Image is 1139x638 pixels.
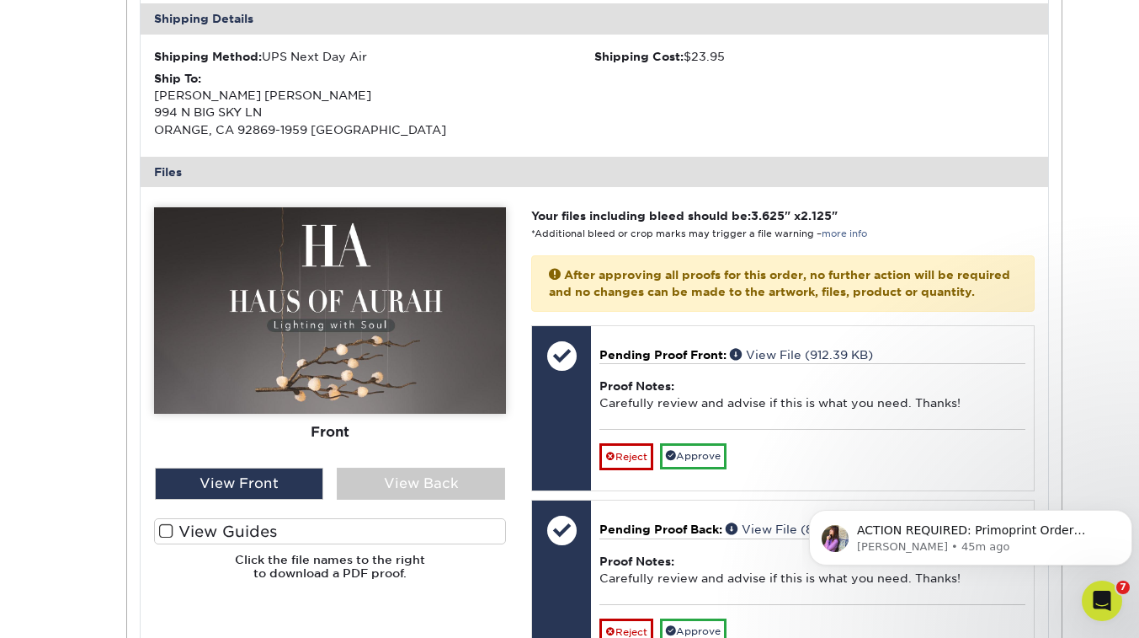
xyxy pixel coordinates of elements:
[1116,581,1130,594] span: 7
[726,523,869,536] a: View File (858.91 KB)
[822,228,867,239] a: more info
[802,474,1139,592] iframe: Intercom notifications message
[599,539,1025,604] div: Carefully review and advise if this is what you need. Thanks!
[660,443,727,469] a: Approve
[154,70,594,139] div: [PERSON_NAME] [PERSON_NAME] 994 N BIG SKY LN ORANGE, CA 92869-1959 [GEOGRAPHIC_DATA]
[154,50,262,63] strong: Shipping Method:
[141,157,1048,187] div: Files
[599,523,722,536] span: Pending Proof Back:
[154,48,594,65] div: UPS Next Day Air
[599,348,727,362] span: Pending Proof Front:
[531,228,867,239] small: *Additional bleed or crop marks may trigger a file warning –
[141,3,1048,34] div: Shipping Details
[801,209,832,222] span: 2.125
[594,48,1035,65] div: $23.95
[730,348,873,362] a: View File (912.39 KB)
[154,72,201,85] strong: Ship To:
[599,379,674,393] strong: Proof Notes:
[154,553,506,594] h6: Click the file names to the right to download a PDF proof.
[751,209,785,222] span: 3.625
[337,468,505,500] div: View Back
[154,518,506,544] label: View Guides
[549,268,1010,298] strong: After approving all proofs for this order, no further action will be required and no changes can ...
[1082,581,1122,621] iframe: Intercom live chat
[594,50,684,63] strong: Shipping Cost:
[154,414,506,451] div: Front
[599,555,674,568] strong: Proof Notes:
[599,443,653,470] a: Reject
[599,363,1025,429] div: Carefully review and advise if this is what you need. Thanks!
[155,468,323,500] div: View Front
[531,209,838,222] strong: Your files including bleed should be: " x "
